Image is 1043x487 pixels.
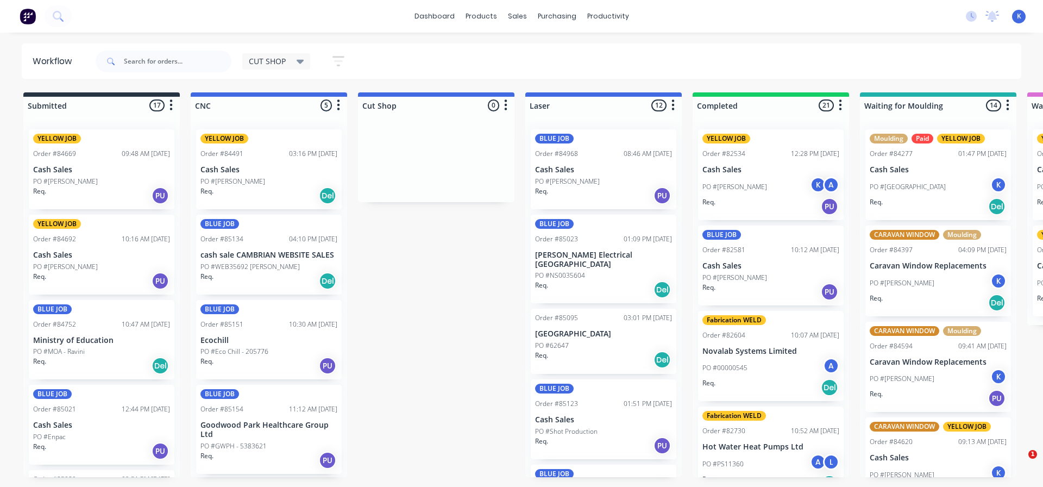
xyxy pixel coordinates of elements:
img: Factory [20,8,36,24]
div: Fabrication WELD [702,411,766,421]
div: PU [152,187,169,204]
div: CARAVAN WINDOWMouldingOrder #8459409:41 AM [DATE]Caravan Window ReplacementsPO #[PERSON_NAME]KReq.PU [865,322,1011,413]
div: A [810,454,826,470]
div: Order #82534 [702,149,745,159]
p: Req. [200,186,213,196]
div: 11:12 AM [DATE] [289,404,337,414]
div: YELLOW JOB [702,134,750,143]
p: PO #NS0035604 [535,271,585,280]
div: YELLOW JOBOrder #8253412:28 PM [DATE]Cash SalesPO #[PERSON_NAME]KAReq.PU [698,129,844,220]
div: Del [152,357,169,374]
p: [GEOGRAPHIC_DATA] [535,329,672,339]
div: Order #84594 [870,341,913,351]
p: Req. [33,442,46,452]
p: cash sale CAMBRIAN WEBSITE SALES [200,251,337,260]
p: Req. [200,451,213,461]
p: [PERSON_NAME] Electrical [GEOGRAPHIC_DATA] [535,251,672,269]
div: BLUE JOBOrder #8502301:09 PM [DATE][PERSON_NAME] Electrical [GEOGRAPHIC_DATA]PO #NS0035604Req.Del [531,215,676,304]
p: Cash Sales [33,251,170,260]
div: Moulding [943,326,981,336]
div: PU [152,272,169,290]
div: BLUE JOB [535,219,574,229]
div: Del [654,281,671,298]
p: Ministry of Education [33,336,170,345]
div: 08:46 AM [DATE] [624,149,672,159]
p: PO #[PERSON_NAME] [200,177,265,186]
p: Req. [702,283,715,292]
div: Moulding [870,134,908,143]
div: 02:51 PM [DATE] [122,474,170,484]
div: YELLOW JOBOrder #8466909:48 AM [DATE]Cash SalesPO #[PERSON_NAME]Req.PU [29,129,174,209]
p: Goodwood Park Healthcare Group Ltd [200,421,337,439]
p: PO #[PERSON_NAME] [33,262,98,272]
div: Order #82604 [702,330,745,340]
div: Order #82581 [702,245,745,255]
div: Del [988,198,1006,215]
div: BLUE JOBOrder #8513404:10 PM [DATE]cash sale CAMBRIAN WEBSITE SALESPO #WEB35692 [PERSON_NAME]Req.Del [196,215,342,295]
p: Req. [535,436,548,446]
div: K [990,273,1007,289]
p: Cash Sales [702,165,839,174]
span: K [1017,11,1021,21]
div: Del [654,351,671,369]
div: YELLOW JOBOrder #8449103:16 PM [DATE]Cash SalesPO #[PERSON_NAME]Req.Del [196,129,342,209]
div: Order #84277 [870,149,913,159]
iframe: Intercom live chat [1006,450,1032,476]
p: PO #WEB35692 [PERSON_NAME] [200,262,300,272]
div: 10:47 AM [DATE] [122,320,170,329]
div: Del [988,294,1006,311]
div: K [990,465,1007,481]
div: BLUE JOBOrder #8475210:47 AM [DATE]Ministry of EducationPO #MOA - RaviniReq.Del [29,300,174,380]
span: 1 [1028,450,1037,459]
p: Req. [33,357,46,366]
input: Search for orders... [124,51,231,72]
div: BLUE JOBOrder #8515411:12 AM [DATE]Goodwood Park Healthcare Group LtdPO #GWPH - 5383621Req.PU [196,385,342,474]
div: L [823,454,839,470]
p: Cash Sales [870,165,1007,174]
p: PO #[PERSON_NAME] [33,177,98,186]
p: PO #[PERSON_NAME] [702,273,767,283]
div: A [823,358,839,374]
div: Fabrication WELDOrder #8260410:07 AM [DATE]Novalab Systems LimitedPO #00000545AReq.Del [698,311,844,402]
div: Order #84752 [33,320,76,329]
p: Req. [870,294,883,303]
div: 12:28 PM [DATE] [791,149,839,159]
div: 12:44 PM [DATE] [122,404,170,414]
div: PU [988,390,1006,407]
p: PO #Eco Chill - 205776 [200,347,268,357]
div: BLUE JOB [200,219,239,229]
div: Order #82730 [702,426,745,436]
div: K [990,177,1007,193]
div: 10:16 AM [DATE] [122,234,170,244]
p: Caravan Window Replacements [870,261,1007,271]
p: Hot Water Heat Pumps Ltd [702,442,839,452]
p: Req. [870,389,883,399]
p: PO #[GEOGRAPHIC_DATA] [870,182,946,192]
p: Req. [535,280,548,290]
p: Req. [200,272,213,282]
div: 10:12 AM [DATE] [791,245,839,255]
div: BLUE JOB [702,230,741,240]
p: Req. [200,357,213,366]
p: Cash Sales [870,453,1007,463]
div: K [810,177,826,193]
p: PO #62647 [535,341,569,351]
div: PU [152,442,169,460]
div: Order #84397 [870,245,913,255]
p: PO #[PERSON_NAME] [535,177,600,186]
div: BLUE JOBOrder #8512301:51 PM [DATE]Cash SalesPO #Shot ProductionReq.PU [531,379,676,459]
div: BLUE JOB [200,304,239,314]
div: 04:09 PM [DATE] [958,245,1007,255]
p: Req. [702,474,715,484]
p: Req. [33,186,46,196]
div: A [823,177,839,193]
p: PO #Enpac [33,432,66,442]
div: Order #85123 [535,399,578,409]
span: CUT SHOP [249,55,286,67]
p: PO #[PERSON_NAME] [870,470,934,480]
div: CARAVAN WINDOW [870,326,939,336]
div: PU [821,283,838,301]
div: BLUE JOB [33,389,72,399]
div: BLUE JOB [535,469,574,479]
div: BLUE JOBOrder #8258110:12 AM [DATE]Cash SalesPO #[PERSON_NAME]Req.PU [698,226,844,305]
